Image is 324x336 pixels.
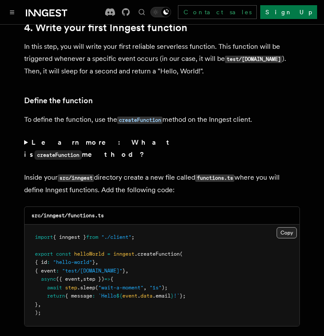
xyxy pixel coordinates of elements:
span: `Hello [98,293,116,299]
span: } [122,268,125,274]
span: : [47,259,50,265]
a: createFunction [117,115,162,124]
a: Define the function [24,95,93,107]
span: : [92,293,95,299]
span: async [41,276,56,282]
p: In this step, you will write your first reliable serverless function. This function will be trigg... [24,41,300,77]
span: , [38,301,41,307]
a: Contact sales [178,5,257,19]
span: { [110,276,113,282]
span: , [143,285,146,291]
span: = [107,251,110,257]
span: } [171,293,174,299]
span: .email [153,293,171,299]
span: }; [180,293,186,299]
span: !` [174,293,180,299]
span: const [56,251,71,257]
span: from [86,234,98,240]
span: ${ [116,293,122,299]
span: { message [65,293,92,299]
span: . [137,293,140,299]
a: 4. Write your first Inngest function [24,22,187,34]
span: { id [35,259,47,265]
button: Find something... [137,7,147,17]
code: createFunction [117,117,162,124]
span: step [65,285,77,291]
button: Toggle dark mode [150,7,171,17]
span: ( [95,285,98,291]
span: } [35,301,38,307]
span: ; [131,234,134,240]
span: .sleep [77,285,95,291]
span: import [35,234,53,240]
span: await [47,285,62,291]
span: "1s" [150,285,162,291]
span: "hello-world" [53,259,92,265]
code: createFunction [34,150,82,160]
a: Sign Up [260,5,317,19]
p: To define the function, use the method on the Inngest client. [24,114,300,126]
code: src/inngest [58,174,94,182]
span: => [104,276,110,282]
span: export [35,251,53,257]
span: "test/[DOMAIN_NAME]" [62,268,122,274]
strong: Learn more: What is method? [24,138,173,158]
span: event [122,293,137,299]
button: Toggle navigation [7,7,17,17]
code: functions.ts [195,174,234,182]
span: ); [162,285,168,291]
span: { event [35,268,56,274]
span: inngest [113,251,134,257]
span: ( [180,251,183,257]
span: ({ event [56,276,80,282]
span: helloWorld [74,251,104,257]
span: step }) [83,276,104,282]
span: { inngest } [53,234,86,240]
span: , [125,268,128,274]
p: Inside your directory create a new file called where you will define Inngest functions. Add the f... [24,171,300,196]
code: src/inngest/functions.ts [31,212,104,219]
code: test/[DOMAIN_NAME] [225,56,282,63]
span: return [47,293,65,299]
span: ); [35,310,41,316]
button: Copy [277,227,297,238]
span: , [80,276,83,282]
span: "./client" [101,234,131,240]
span: .createFunction [134,251,180,257]
span: : [56,268,59,274]
summary: Learn more: What iscreateFunctionmethod? [24,136,300,161]
span: "wait-a-moment" [98,285,143,291]
span: data [140,293,153,299]
span: } [92,259,95,265]
span: , [95,259,98,265]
